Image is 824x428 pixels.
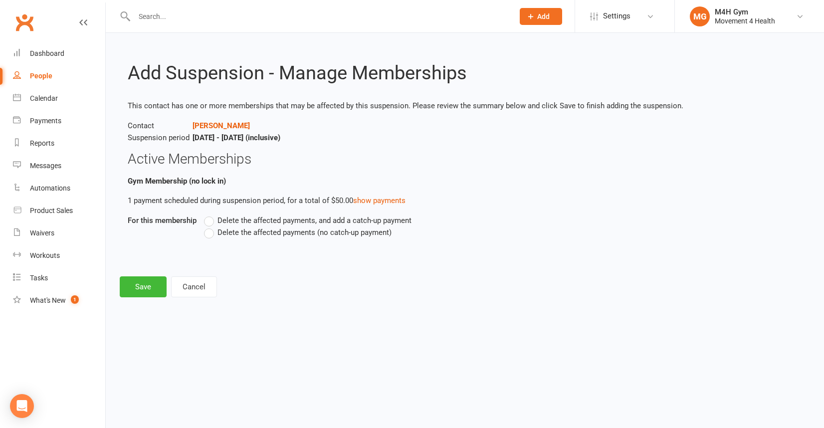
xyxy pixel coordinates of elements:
b: Gym Membership (no lock in) [128,177,226,186]
div: Product Sales [30,207,73,214]
div: What's New [30,296,66,304]
div: Calendar [30,94,58,102]
input: Search... [131,9,507,23]
a: Reports [13,132,105,155]
a: show payments [353,196,406,205]
a: What's New1 [13,289,105,312]
div: MG [690,6,710,26]
a: Automations [13,177,105,200]
div: Payments [30,117,61,125]
a: Waivers [13,222,105,244]
h3: Active Memberships [128,152,802,167]
div: Open Intercom Messenger [10,394,34,418]
span: 1 [71,295,79,304]
p: 1 payment scheduled during suspension period, for a total of $50.00 [128,195,802,207]
button: Save [120,276,167,297]
div: People [30,72,52,80]
span: Add [537,12,550,20]
span: Delete the affected payments, and add a catch-up payment [217,214,412,225]
div: Automations [30,184,70,192]
div: Movement 4 Health [715,16,775,25]
span: Settings [603,5,630,27]
label: For this membership [128,214,197,226]
div: Messages [30,162,61,170]
span: Delete the affected payments (no catch-up payment) [217,226,392,237]
a: Product Sales [13,200,105,222]
a: Workouts [13,244,105,267]
button: Cancel [171,276,217,297]
a: [PERSON_NAME] [193,121,250,130]
a: People [13,65,105,87]
a: Clubworx [12,10,37,35]
a: Calendar [13,87,105,110]
a: Dashboard [13,42,105,65]
div: Dashboard [30,49,64,57]
div: Reports [30,139,54,147]
span: Contact [128,120,193,132]
a: Payments [13,110,105,132]
span: Suspension period [128,132,193,144]
h2: Add Suspension - Manage Memberships [128,63,802,84]
strong: [DATE] - [DATE] (inclusive) [193,133,280,142]
div: Waivers [30,229,54,237]
button: Add [520,8,562,25]
a: Tasks [13,267,105,289]
div: M4H Gym [715,7,775,16]
div: Tasks [30,274,48,282]
a: Messages [13,155,105,177]
p: This contact has one or more memberships that may be affected by this suspension. Please review t... [128,100,802,112]
div: Workouts [30,251,60,259]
